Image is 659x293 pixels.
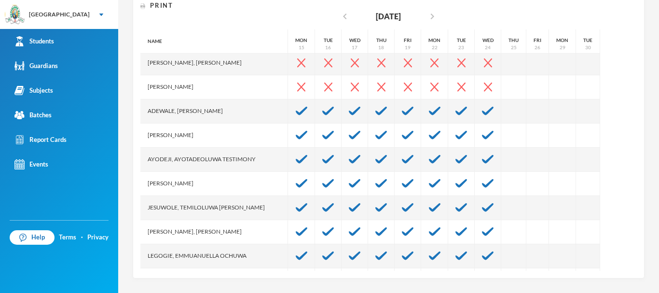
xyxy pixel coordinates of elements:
[295,37,307,44] div: Mon
[324,37,333,44] div: Tue
[378,44,384,51] div: 18
[426,11,438,22] i: chevron_right
[14,159,48,169] div: Events
[556,37,568,44] div: Mon
[299,44,304,51] div: 15
[432,44,438,51] div: 22
[339,11,351,22] i: chevron_left
[87,233,109,242] a: Privacy
[14,36,54,46] div: Students
[583,37,592,44] div: Tue
[140,244,288,268] div: Legogie, Emmuanuella Ochuwa
[352,44,357,51] div: 17
[405,44,411,51] div: 19
[59,233,76,242] a: Terms
[140,51,288,75] div: [PERSON_NAME], [PERSON_NAME]
[535,44,540,51] div: 26
[404,37,412,44] div: Fri
[376,11,401,22] div: [DATE]
[140,268,288,293] div: Nnam-akwuole, Chimdindu [PERSON_NAME]
[458,44,464,51] div: 23
[14,135,67,145] div: Report Cards
[29,10,90,19] div: [GEOGRAPHIC_DATA]
[140,99,288,124] div: Adewale, [PERSON_NAME]
[10,230,55,245] a: Help
[150,1,173,9] span: Print
[560,44,565,51] div: 29
[457,37,466,44] div: Tue
[534,37,541,44] div: Fri
[140,75,288,99] div: [PERSON_NAME]
[81,233,83,242] div: ·
[376,37,386,44] div: Thu
[508,37,519,44] div: Thu
[14,61,58,71] div: Guardians
[140,148,288,172] div: Ayodeji, Ayotadeoluwa Testimony
[14,110,52,120] div: Batches
[485,44,491,51] div: 24
[349,37,360,44] div: Wed
[14,85,53,96] div: Subjects
[5,5,25,25] img: logo
[511,44,517,51] div: 25
[140,220,288,244] div: [PERSON_NAME], [PERSON_NAME]
[140,124,288,148] div: [PERSON_NAME]
[585,44,591,51] div: 30
[325,44,331,51] div: 16
[140,172,288,196] div: [PERSON_NAME]
[428,37,440,44] div: Mon
[140,29,288,54] div: Name
[140,196,288,220] div: Jesuwole, Temiloluwa [PERSON_NAME]
[482,37,494,44] div: Wed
